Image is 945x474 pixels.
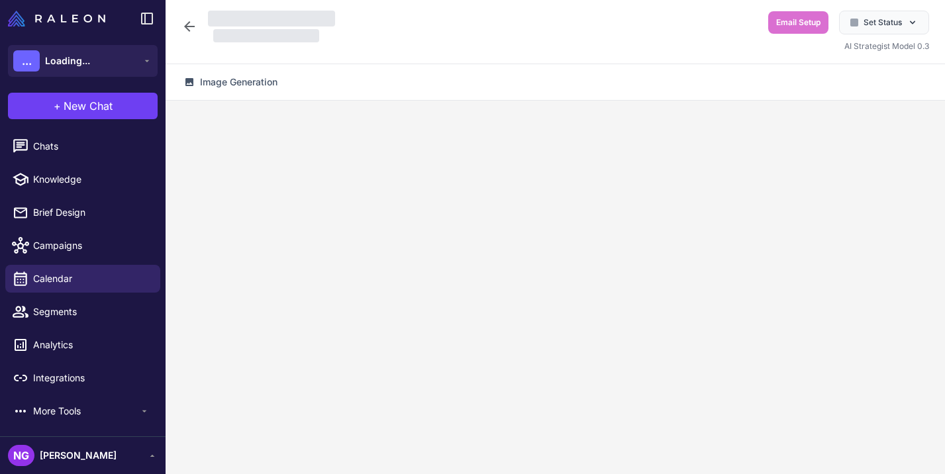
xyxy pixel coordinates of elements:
span: Loading... [45,54,90,68]
button: ...Loading... [8,45,158,77]
span: New Chat [64,98,113,114]
span: Image Generation [200,75,277,89]
span: Analytics [33,338,150,352]
span: More Tools [33,404,139,418]
span: [PERSON_NAME] [40,448,117,463]
span: Chats [33,139,150,154]
span: Integrations [33,371,150,385]
span: Brief Design [33,205,150,220]
span: Campaigns [33,238,150,253]
span: Knowledge [33,172,150,187]
img: Raleon Logo [8,11,105,26]
span: Email Setup [776,17,821,28]
div: ... [13,50,40,71]
a: Campaigns [5,232,160,260]
span: AI Strategist Model 0.3 [844,41,929,51]
a: Brief Design [5,199,160,226]
button: +New Chat [8,93,158,119]
a: Calendar [5,265,160,293]
a: Chats [5,132,160,160]
a: Knowledge [5,166,160,193]
span: Segments [33,305,150,319]
span: Calendar [33,271,150,286]
span: Set Status [864,17,902,28]
a: Analytics [5,331,160,359]
button: Email Setup [768,11,828,34]
a: Raleon Logo [8,11,111,26]
button: Image Generation [176,70,285,95]
a: Segments [5,298,160,326]
div: NG [8,445,34,466]
a: Integrations [5,364,160,392]
span: + [54,98,61,114]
